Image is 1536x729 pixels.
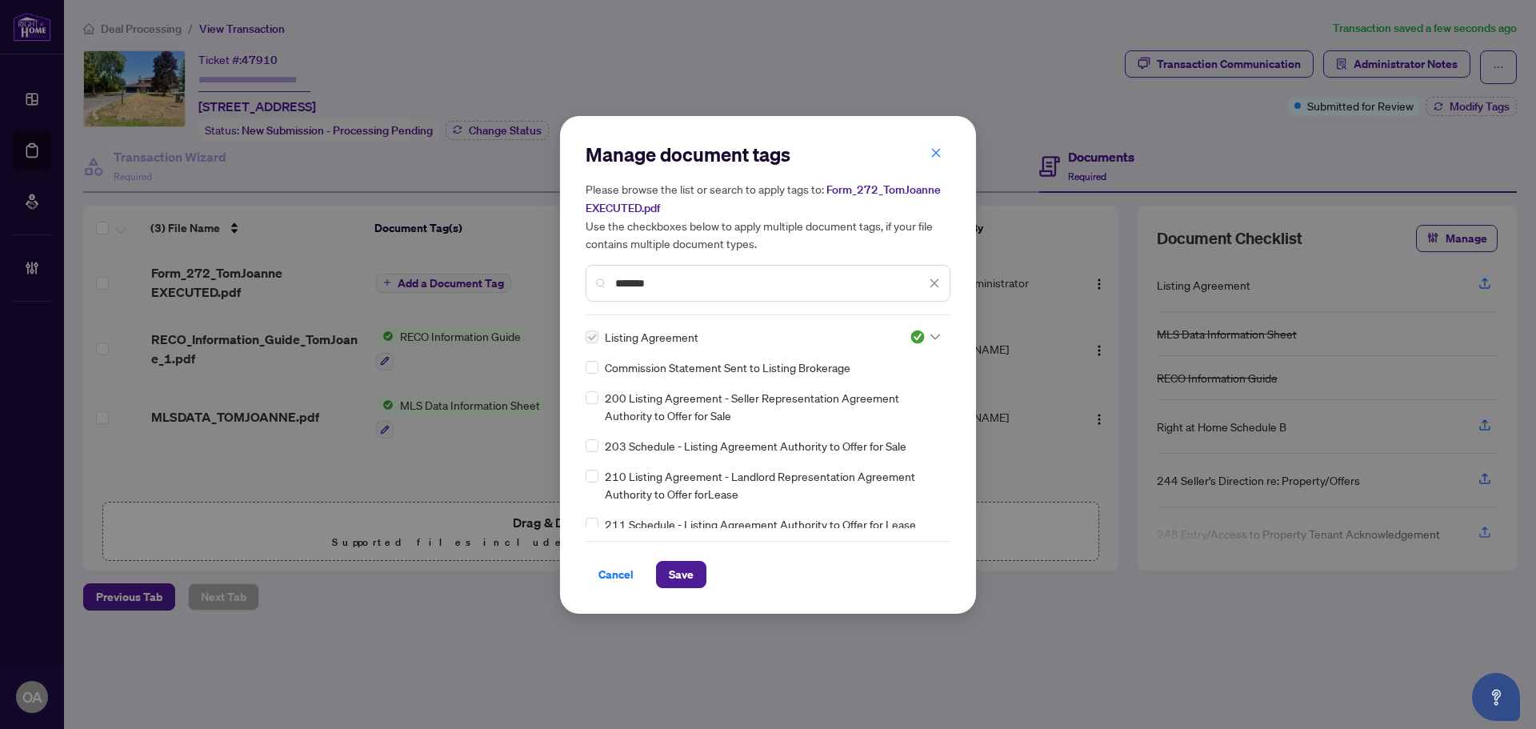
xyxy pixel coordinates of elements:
[1472,673,1520,721] button: Open asap
[910,329,926,345] img: status
[669,562,694,587] span: Save
[605,328,698,346] span: Listing Agreement
[605,358,850,376] span: Commission Statement Sent to Listing Brokerage
[586,142,950,167] h2: Manage document tags
[929,278,940,289] span: close
[605,467,941,503] span: 210 Listing Agreement - Landlord Representation Agreement Authority to Offer forLease
[930,147,942,158] span: close
[586,561,646,588] button: Cancel
[598,562,634,587] span: Cancel
[605,515,916,533] span: 211 Schedule - Listing Agreement Authority to Offer for Lease
[586,182,941,215] span: Form_272_TomJoanne EXECUTED.pdf
[586,180,950,252] h5: Please browse the list or search to apply tags to: Use the checkboxes below to apply multiple doc...
[656,561,706,588] button: Save
[605,389,941,424] span: 200 Listing Agreement - Seller Representation Agreement Authority to Offer for Sale
[910,329,940,345] span: Approved
[605,437,906,455] span: 203 Schedule - Listing Agreement Authority to Offer for Sale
